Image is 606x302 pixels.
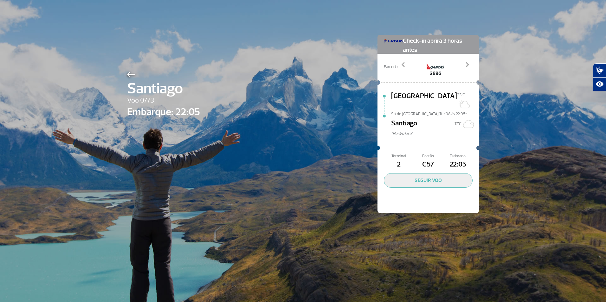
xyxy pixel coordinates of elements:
span: Estimado [443,153,473,159]
div: Plugin de acessibilidade da Hand Talk. [593,63,606,91]
span: 2 [384,159,413,170]
span: Parceria: [384,64,398,70]
span: 3896 [426,70,445,77]
span: Voo 0773 [127,95,200,106]
button: SEGUIR VOO [384,173,473,188]
span: Santiago [127,77,200,100]
img: Céu limpo [461,117,474,130]
span: Santiago [391,118,417,131]
span: Sai de [GEOGRAPHIC_DATA] Tu/08 às 22:05* [391,111,479,116]
span: 22:05 [443,159,473,170]
span: Terminal [384,153,413,159]
span: Portão [413,153,443,159]
span: [GEOGRAPHIC_DATA] [391,91,457,111]
span: 23°C [457,92,465,98]
span: C57 [413,159,443,170]
span: Embarque: 22:05 [127,104,200,120]
img: Sol com algumas nuvens [457,98,470,110]
span: *Horáro local [391,131,479,137]
button: Abrir tradutor de língua de sinais. [593,63,606,77]
button: Abrir recursos assistivos. [593,77,606,91]
span: Check-in abrirá 3 horas antes [403,35,473,55]
span: 17°C [454,121,461,126]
